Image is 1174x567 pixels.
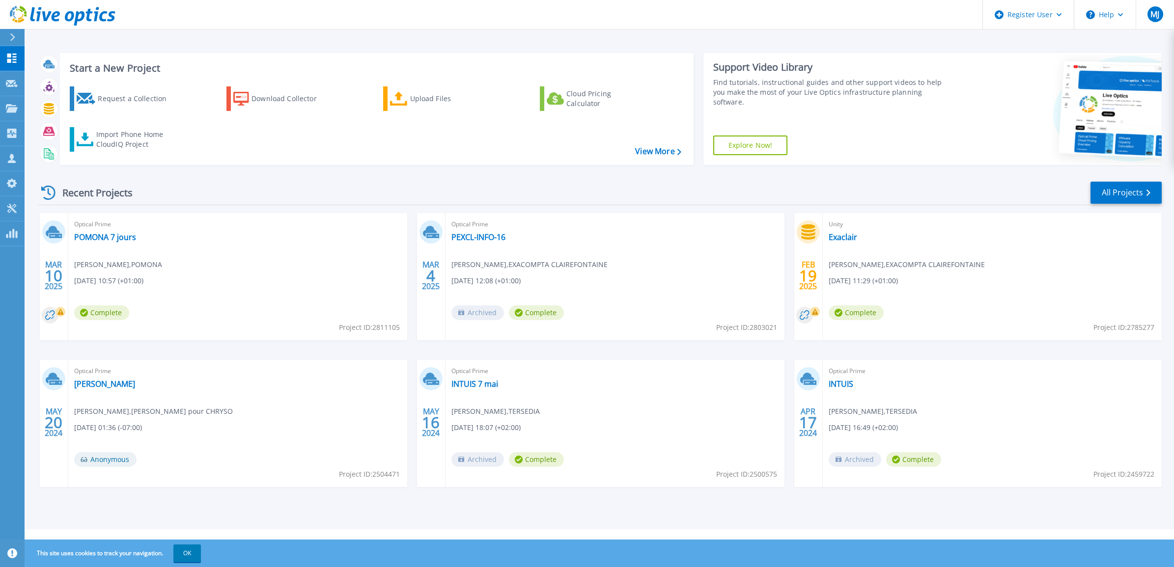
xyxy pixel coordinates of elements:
span: Project ID: 2500575 [716,469,777,480]
span: Archived [451,452,504,467]
span: [DATE] 16:49 (+02:00) [829,422,898,433]
span: 20 [45,418,62,427]
span: [PERSON_NAME] , TERSEDIA [829,406,917,417]
a: Upload Files [383,86,493,111]
div: Cloud Pricing Calculator [566,89,645,108]
span: Optical Prime [74,366,401,377]
div: FEB 2025 [799,258,817,294]
a: Download Collector [226,86,336,111]
div: Support Video Library [713,61,950,74]
div: MAR 2025 [44,258,63,294]
span: 19 [799,271,817,280]
span: Project ID: 2785277 [1093,322,1154,333]
div: Recent Projects [38,181,146,205]
a: Request a Collection [70,86,179,111]
span: Unity [829,219,1156,230]
span: Complete [509,305,564,320]
span: MJ [1150,10,1159,18]
div: Download Collector [252,89,330,108]
span: [PERSON_NAME] , [PERSON_NAME] pour CHRYSO [74,406,233,417]
div: APR 2024 [799,405,817,440]
span: Archived [451,305,504,320]
span: [PERSON_NAME] , TERSEDIA [451,406,540,417]
span: Complete [886,452,941,467]
a: INTUIS 7 mai [451,379,498,389]
span: 17 [799,418,817,427]
span: Optical Prime [451,219,779,230]
a: All Projects [1090,182,1162,204]
a: INTUIS [829,379,853,389]
div: Request a Collection [98,89,176,108]
span: Anonymous [74,452,137,467]
span: Project ID: 2504471 [339,469,400,480]
a: Explore Now! [713,135,788,155]
div: MAY 2024 [44,405,63,440]
a: Cloud Pricing Calculator [540,86,649,111]
span: Project ID: 2459722 [1093,469,1154,480]
span: [DATE] 11:29 (+01:00) [829,275,898,286]
span: Optical Prime [829,366,1156,377]
a: Exaclair [829,232,857,242]
span: [DATE] 12:08 (+01:00) [451,275,521,286]
span: Optical Prime [74,219,401,230]
a: [PERSON_NAME] [74,379,135,389]
button: OK [173,544,201,562]
a: POMONA 7 jours [74,232,136,242]
span: [PERSON_NAME] , POMONA [74,259,162,270]
span: Archived [829,452,881,467]
span: Project ID: 2811105 [339,322,400,333]
div: MAR 2025 [421,258,440,294]
div: MAY 2024 [421,405,440,440]
span: Complete [829,305,884,320]
span: Optical Prime [451,366,779,377]
span: [DATE] 10:57 (+01:00) [74,275,143,286]
span: Complete [509,452,564,467]
span: [DATE] 01:36 (-07:00) [74,422,142,433]
span: Project ID: 2803021 [716,322,777,333]
h3: Start a New Project [70,63,681,74]
div: Find tutorials, instructional guides and other support videos to help you make the most of your L... [713,78,950,107]
span: 16 [422,418,440,427]
span: [DATE] 18:07 (+02:00) [451,422,521,433]
div: Upload Files [410,89,489,108]
span: 10 [45,271,62,280]
div: Import Phone Home CloudIQ Project [96,130,173,149]
a: PEXCL-INFO-16 [451,232,505,242]
span: This site uses cookies to track your navigation. [27,544,201,562]
a: View More [635,147,681,156]
span: 4 [426,271,435,280]
span: [PERSON_NAME] , EXACOMPTA CLAIREFONTAINE [451,259,608,270]
span: [PERSON_NAME] , EXACOMPTA CLAIREFONTAINE [829,259,985,270]
span: Complete [74,305,129,320]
